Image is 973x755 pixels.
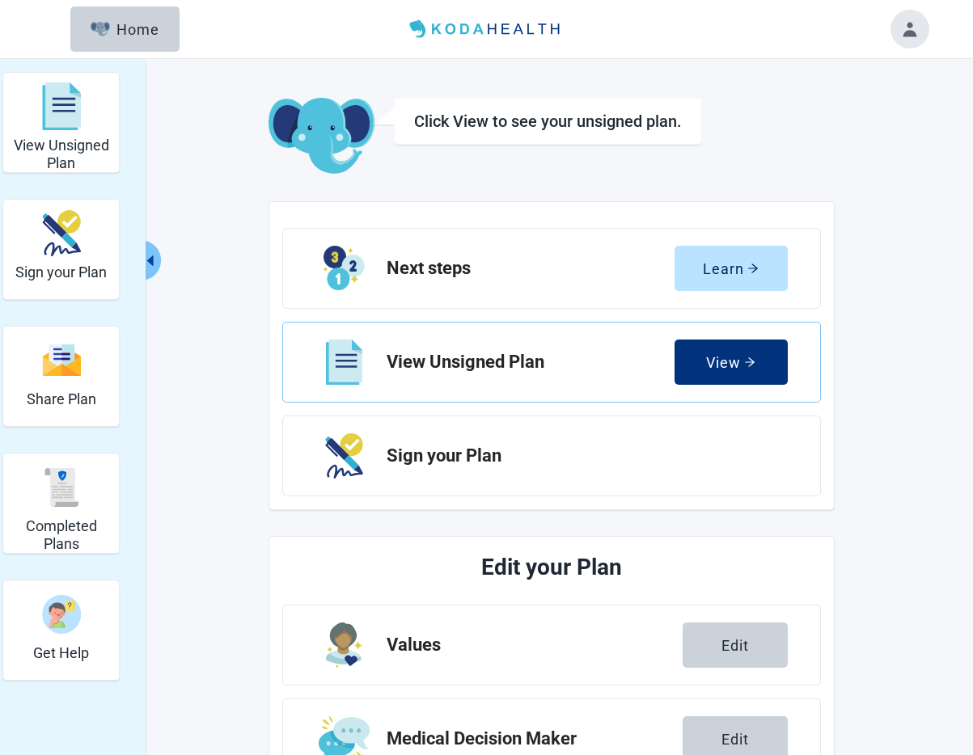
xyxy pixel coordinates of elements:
span: arrow-right [747,263,759,274]
button: Toggle account menu [891,10,929,49]
button: Learnarrow-right [675,246,788,291]
img: Step Icon [326,340,362,385]
img: Sign your Plan [42,210,81,256]
img: View Unsigned Plan [42,82,81,131]
img: Step Icon [326,622,362,668]
div: Learn [703,260,759,276]
div: Get Help [2,580,120,681]
h2: Sign your Plan [387,446,775,466]
h2: View Unsigned Plan [10,137,112,171]
div: Share Plan [2,326,120,427]
h2: Share Plan [27,390,96,408]
h2: Get Help [33,644,89,662]
div: Completed Plans [2,453,120,554]
img: Share Plan [42,343,81,377]
button: Viewarrow-right [675,340,788,385]
img: Elephant [91,22,111,36]
div: Home [91,21,160,37]
span: caret-left [142,253,158,268]
div: Edit [721,637,749,653]
img: Koda Elephant [269,98,374,175]
div: Edit [721,731,749,747]
button: ElephantHome [70,6,180,52]
img: Step Icon [325,433,363,479]
button: Collapse menu [141,240,161,280]
h2: Sign your Plan [15,264,107,281]
h2: Values [387,635,683,655]
div: Sign your Plan [2,199,120,300]
img: Koda Health [403,16,569,42]
h2: Medical Decision Maker [387,729,683,749]
h2: Completed Plans [10,517,112,552]
img: Get Help [42,595,81,634]
div: Click View to see your unsigned plan. [414,112,682,131]
img: Step Icon [324,246,365,291]
span: arrow-right [744,356,755,368]
img: Completed Plans [42,468,81,507]
h2: View Unsigned Plan [387,352,675,372]
h1: Edit your Plan [343,550,760,585]
div: View [706,354,755,370]
h2: Next steps [387,259,675,278]
div: View Unsigned Plan [2,72,120,173]
button: Edit [683,622,788,668]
